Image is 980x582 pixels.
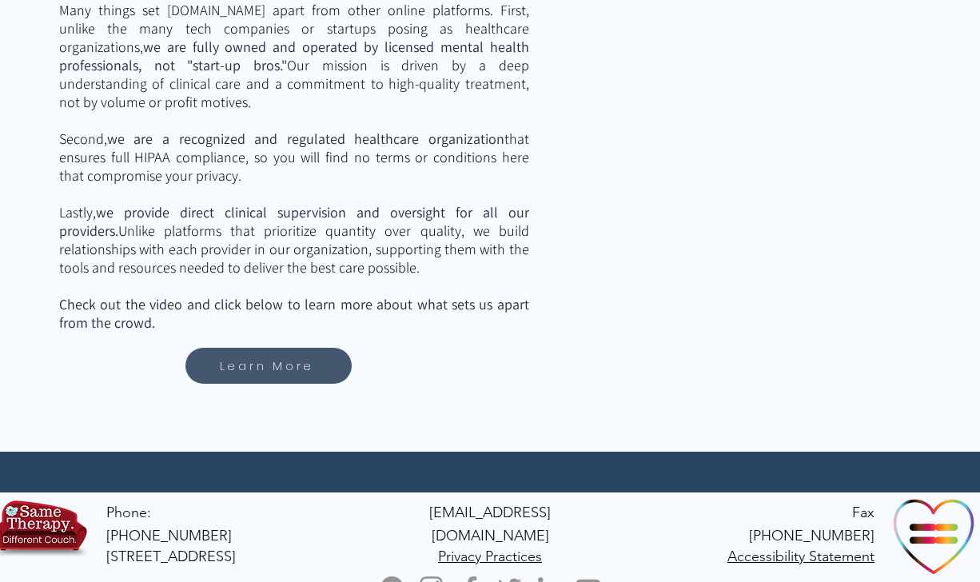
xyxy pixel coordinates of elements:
[727,547,874,565] a: Accessibility Statement
[429,503,551,544] a: [EMAIL_ADDRESS][DOMAIN_NAME]
[438,547,542,565] a: Privacy Practices
[107,130,504,148] span: we are a recognized and regulated healthcare organization
[185,348,352,384] a: Learn More
[59,1,529,185] span: Many things set [DOMAIN_NAME] apart from other online platforms. First, unlike the many tech comp...
[220,357,315,375] span: Learn More
[59,203,529,277] span: Lastly, Unlike platforms that prioritize quantity over quality, we build relationships with each ...
[59,295,529,332] span: Check out the video and click below to learn more about what sets us apart from the crowd.
[59,38,529,74] span: we are fully owned and operated by licensed mental health professionals, not "start-up bros."
[106,504,232,544] a: Phone: [PHONE_NUMBER]
[106,548,236,565] span: [STREET_ADDRESS]
[59,203,529,240] span: we provide direct clinical supervision and oversight for all our providers.
[891,492,978,579] img: Ally Organization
